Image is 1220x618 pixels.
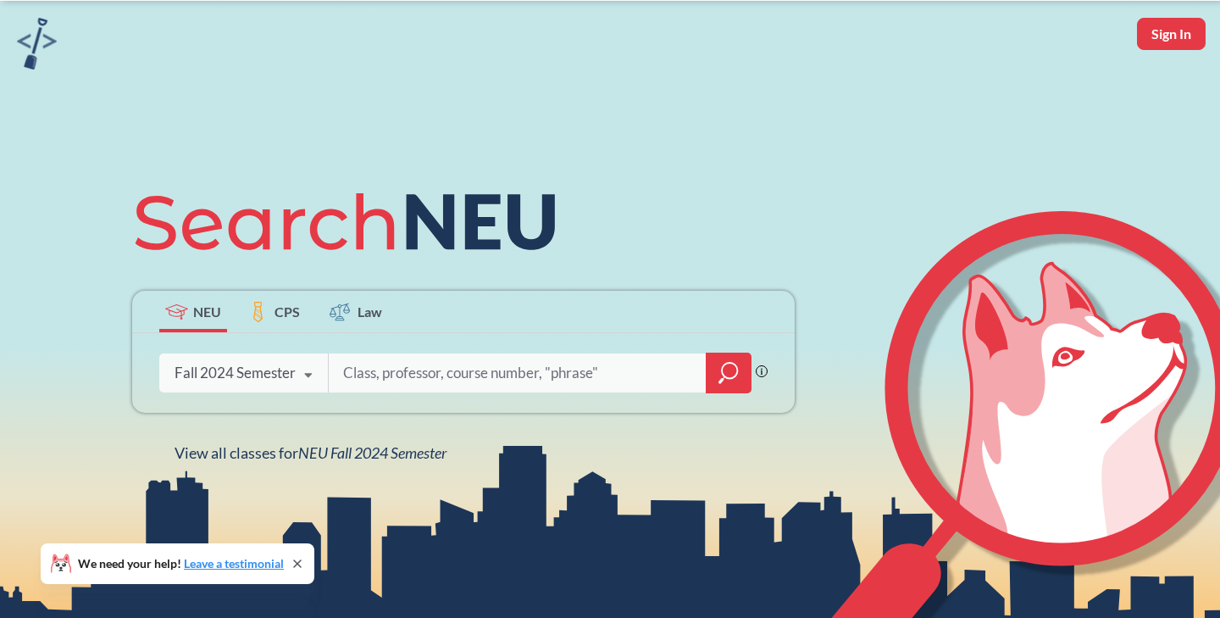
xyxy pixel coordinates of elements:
[17,18,57,70] img: sandbox logo
[718,361,739,385] svg: magnifying glass
[298,443,446,462] span: NEU Fall 2024 Semester
[706,353,751,393] div: magnifying glass
[175,364,296,382] div: Fall 2024 Semester
[358,302,382,321] span: Law
[274,302,300,321] span: CPS
[184,556,284,571] a: Leave a testimonial
[17,18,57,75] a: sandbox logo
[193,302,221,321] span: NEU
[1137,18,1206,50] button: Sign In
[341,355,694,391] input: Class, professor, course number, "phrase"
[78,558,284,570] span: We need your help!
[175,443,446,462] span: View all classes for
